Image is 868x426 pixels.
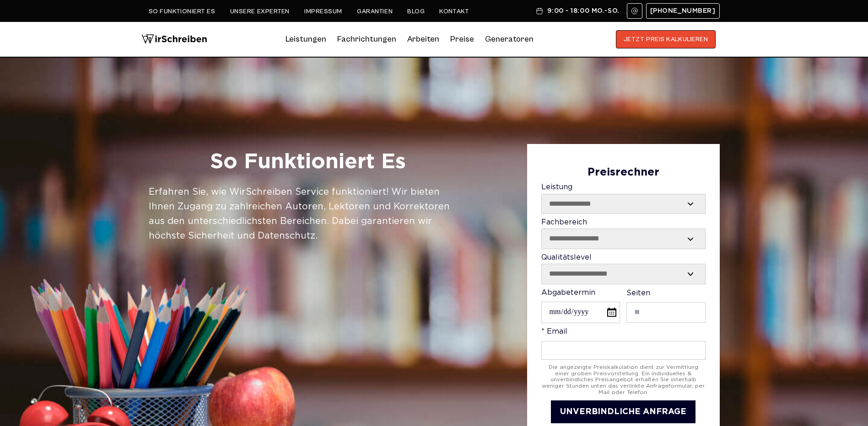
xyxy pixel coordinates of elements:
[541,166,706,179] div: Preisrechner
[541,166,706,424] form: Contact form
[541,254,706,284] label: Qualitätslevel
[542,264,705,283] select: Qualitätslevel
[541,183,706,214] label: Leistung
[631,7,638,15] img: Email
[230,8,290,15] a: Unsere Experten
[357,8,393,15] a: Garantien
[337,32,396,47] a: Fachrichtungen
[286,32,326,47] a: Leistungen
[541,302,620,323] input: Abgabetermin
[646,3,720,19] a: [PHONE_NUMBER]
[149,149,468,176] h1: So Funktioniert Es
[626,290,650,297] span: Seiten
[541,218,706,249] label: Fachbereich
[551,400,695,424] button: UNVERBINDLICHE ANFRAGE
[541,364,706,396] div: Die angezeigte Preiskalkulation dient zur Vermittlung einer groben Preisvorstellung. Ein individu...
[650,7,716,15] span: [PHONE_NUMBER]
[450,34,474,44] a: Preise
[541,341,706,360] input: * Email
[547,7,619,15] span: 9:00 - 18:00 Mo.-So.
[304,8,342,15] a: Impressum
[407,8,425,15] a: Blog
[149,185,468,243] div: Erfahren Sie, wie WirSchreiben Service funktioniert! Wir bieten Ihnen Zugang zu zahlreichen Autor...
[542,229,705,248] select: Fachbereich
[439,8,469,15] a: Kontakt
[541,289,620,324] label: Abgabetermin
[542,194,705,213] select: Leistung
[616,30,716,48] button: JETZT PREIS KALKULIEREN
[407,32,439,47] a: Arbeiten
[535,7,544,15] img: Schedule
[141,30,207,48] img: logo wirschreiben
[149,8,216,15] a: So funktioniert es
[541,328,706,359] label: * Email
[560,408,686,415] span: UNVERBINDLICHE ANFRAGE
[485,32,534,47] a: Generatoren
